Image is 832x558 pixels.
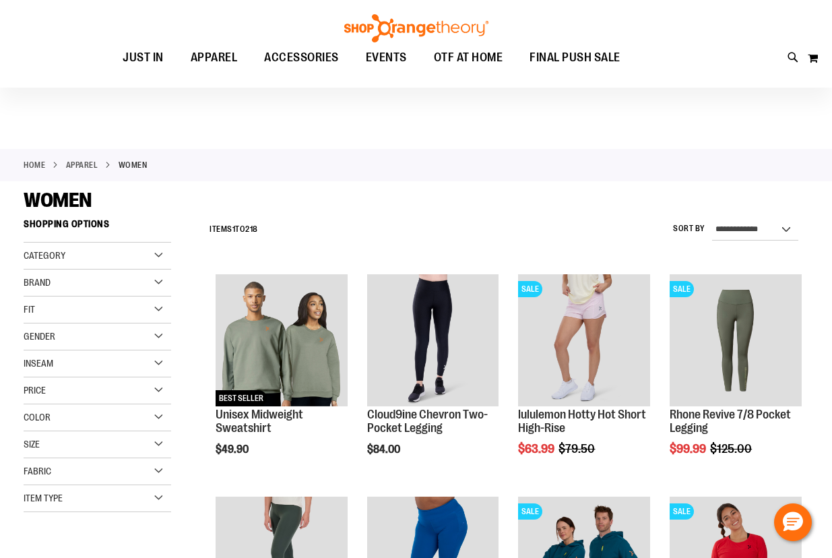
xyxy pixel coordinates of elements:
[24,385,46,396] span: Price
[518,274,650,406] img: lululemon Hotty Hot Short High-Rise
[191,42,238,73] span: APPAREL
[342,14,490,42] img: Shop Orangetheory
[232,224,236,234] span: 1
[670,408,791,435] a: Rhone Revive 7/8 Pocket Legging
[123,42,164,73] span: JUST IN
[216,274,348,408] a: Unisex Midweight SweatshirtBEST SELLER
[670,274,802,408] a: Rhone Revive 7/8 Pocket LeggingSALE
[216,408,303,435] a: Unisex Midweight Sweatshirt
[366,42,407,73] span: EVENTS
[66,159,98,171] a: APPAREL
[24,159,45,171] a: Home
[119,159,148,171] strong: WOMEN
[516,42,634,73] a: FINAL PUSH SALE
[24,304,35,315] span: Fit
[663,268,808,489] div: product
[420,42,517,73] a: OTF AT HOME
[670,442,708,456] span: $99.99
[24,331,55,342] span: Gender
[24,412,51,423] span: Color
[518,408,646,435] a: lululemon Hotty Hot Short High-Rise
[367,408,488,435] a: Cloud9ine Chevron Two-Pocket Legging
[530,42,620,73] span: FINAL PUSH SALE
[367,274,499,406] img: Cloud9ine Chevron Two-Pocket Legging
[245,224,258,234] span: 218
[24,277,51,288] span: Brand
[24,439,40,449] span: Size
[434,42,503,73] span: OTF AT HOME
[558,442,597,456] span: $79.50
[264,42,339,73] span: ACCESSORIES
[216,274,348,406] img: Unisex Midweight Sweatshirt
[360,268,506,489] div: product
[670,274,802,406] img: Rhone Revive 7/8 Pocket Legging
[24,358,53,369] span: Inseam
[352,42,420,73] a: EVENTS
[518,442,556,456] span: $63.99
[24,212,171,243] strong: Shopping Options
[251,42,352,73] a: ACCESSORIES
[109,42,177,73] a: JUST IN
[209,268,354,489] div: product
[24,189,92,212] span: WOMEN
[670,281,694,297] span: SALE
[710,442,754,456] span: $125.00
[670,503,694,520] span: SALE
[673,223,705,235] label: Sort By
[774,503,812,541] button: Hello, have a question? Let’s chat.
[24,493,63,503] span: Item Type
[367,443,402,456] span: $84.00
[367,274,499,408] a: Cloud9ine Chevron Two-Pocket Legging
[518,503,542,520] span: SALE
[210,219,258,240] h2: Items to
[24,466,51,476] span: Fabric
[216,390,267,406] span: BEST SELLER
[511,268,657,489] div: product
[24,250,65,261] span: Category
[216,443,251,456] span: $49.90
[177,42,251,73] a: APPAREL
[518,274,650,408] a: lululemon Hotty Hot Short High-RiseSALE
[518,281,542,297] span: SALE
